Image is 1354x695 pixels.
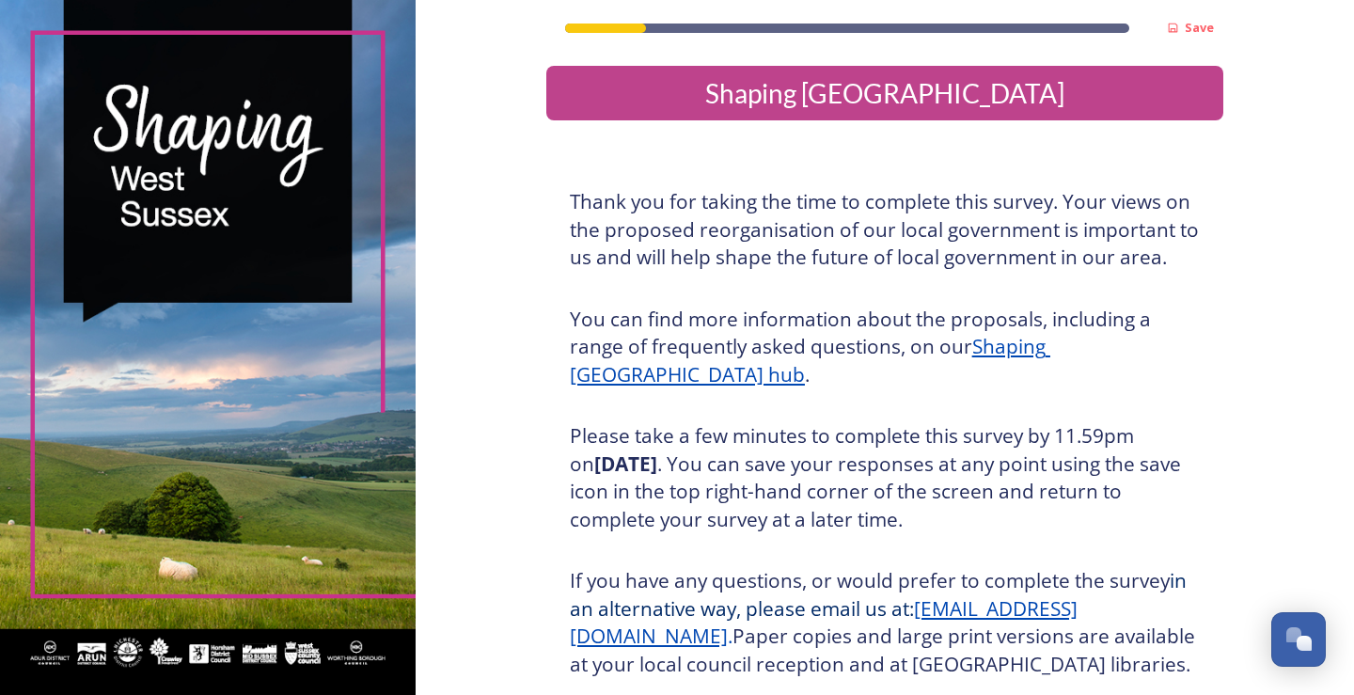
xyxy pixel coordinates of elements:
[554,73,1216,113] div: Shaping [GEOGRAPHIC_DATA]
[594,450,657,477] strong: [DATE]
[570,595,1078,650] a: [EMAIL_ADDRESS][DOMAIN_NAME]
[570,567,1191,622] span: in an alternative way, please email us at:
[570,306,1200,389] h3: You can find more information about the proposals, including a range of frequently asked question...
[1271,612,1326,667] button: Open Chat
[1185,19,1214,36] strong: Save
[728,623,732,649] span: .
[570,333,1050,387] a: Shaping [GEOGRAPHIC_DATA] hub
[570,422,1200,533] h3: Please take a few minutes to complete this survey by 11.59pm on . You can save your responses at ...
[570,188,1200,272] h3: Thank you for taking the time to complete this survey. Your views on the proposed reorganisation ...
[570,567,1200,678] h3: If you have any questions, or would prefer to complete the survey Paper copies and large print ve...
